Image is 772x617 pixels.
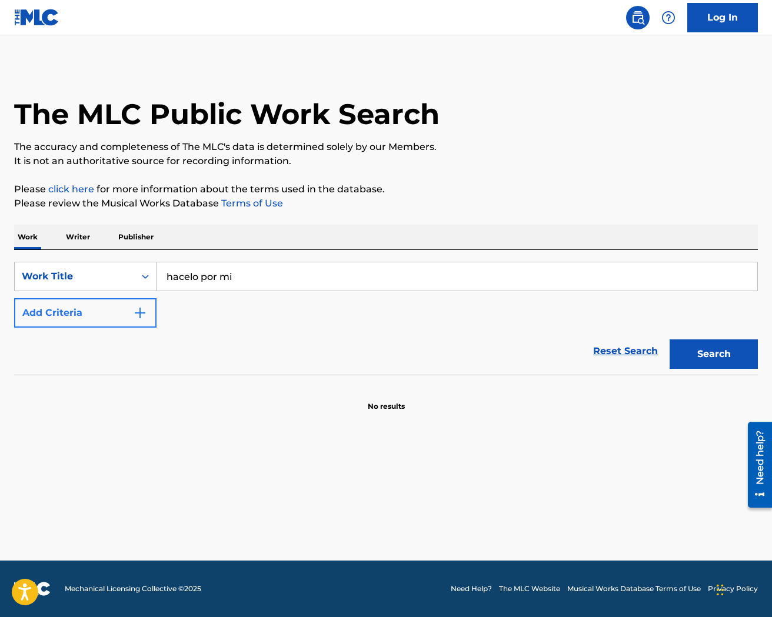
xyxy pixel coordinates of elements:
a: click here [48,184,94,195]
p: No results [368,387,405,412]
button: Add Criteria [14,298,157,328]
a: Musical Works Database Terms of Use [567,583,701,594]
p: Publisher [115,225,157,249]
p: Please for more information about the terms used in the database. [14,182,758,196]
p: Please review the Musical Works Database [14,196,758,211]
iframe: Resource Center [739,418,772,512]
img: help [661,11,675,25]
a: Privacy Policy [708,583,758,594]
p: Writer [62,225,94,249]
p: Work [14,225,41,249]
form: Search Form [14,262,758,375]
a: The MLC Website [499,583,560,594]
h1: The MLC Public Work Search [14,96,440,132]
a: Need Help? [451,583,492,594]
img: logo [14,582,51,596]
a: Reset Search [587,338,664,364]
img: 9d2ae6d4665cec9f34b9.svg [133,306,147,320]
div: Help [657,6,680,29]
button: Search [670,339,758,369]
a: Log In [687,3,758,32]
p: The accuracy and completeness of The MLC's data is determined solely by our Members. [14,140,758,154]
img: MLC Logo [14,9,59,26]
img: search [631,11,645,25]
span: Mechanical Licensing Collective © 2025 [65,583,201,594]
iframe: Chat Widget [713,561,772,617]
a: Terms of Use [219,198,283,209]
p: It is not an authoritative source for recording information. [14,154,758,168]
a: Public Search [626,6,650,29]
div: Arrastrar [717,572,724,608]
div: Widget de chat [713,561,772,617]
div: Work Title [22,269,128,284]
